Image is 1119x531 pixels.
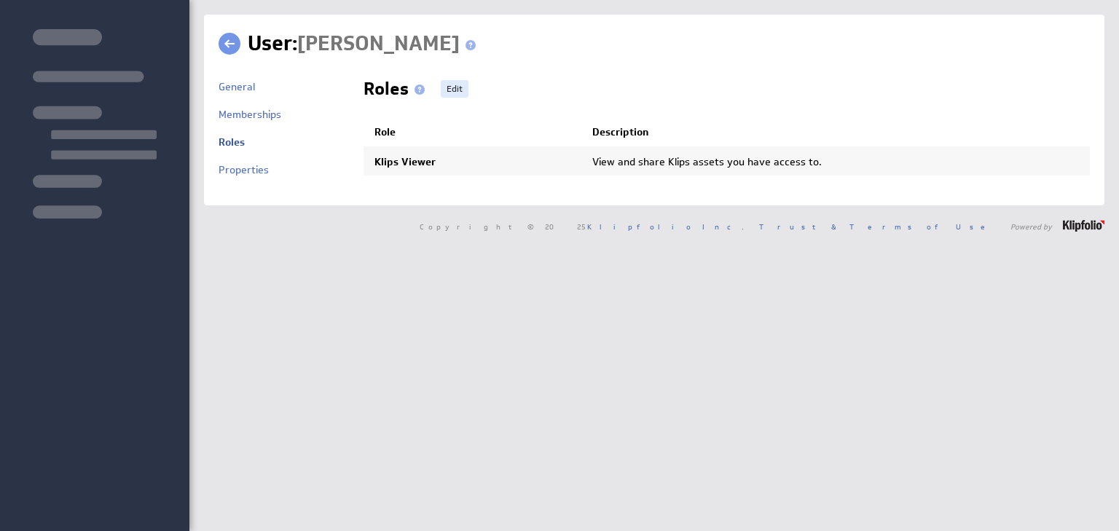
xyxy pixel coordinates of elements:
[297,30,460,57] span: Anthony Stretten
[420,223,744,230] span: Copyright © 2025
[219,108,281,121] a: Memberships
[248,29,482,58] h1: User:
[759,221,995,232] a: Trust & Terms of Use
[364,80,431,103] h2: Roles
[219,135,245,149] a: Roles
[581,118,1090,147] th: Description
[219,80,255,93] a: General
[364,146,581,176] td: Klips Viewer
[33,29,157,219] img: skeleton-sidenav.svg
[1063,220,1104,232] img: logo-footer.png
[219,163,269,176] a: Properties
[581,146,1090,176] td: View and share Klips assets you have access to.
[364,118,581,147] th: Role
[441,80,468,98] a: Edit
[1010,223,1052,230] span: Powered by
[587,221,744,232] a: Klipfolio Inc.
